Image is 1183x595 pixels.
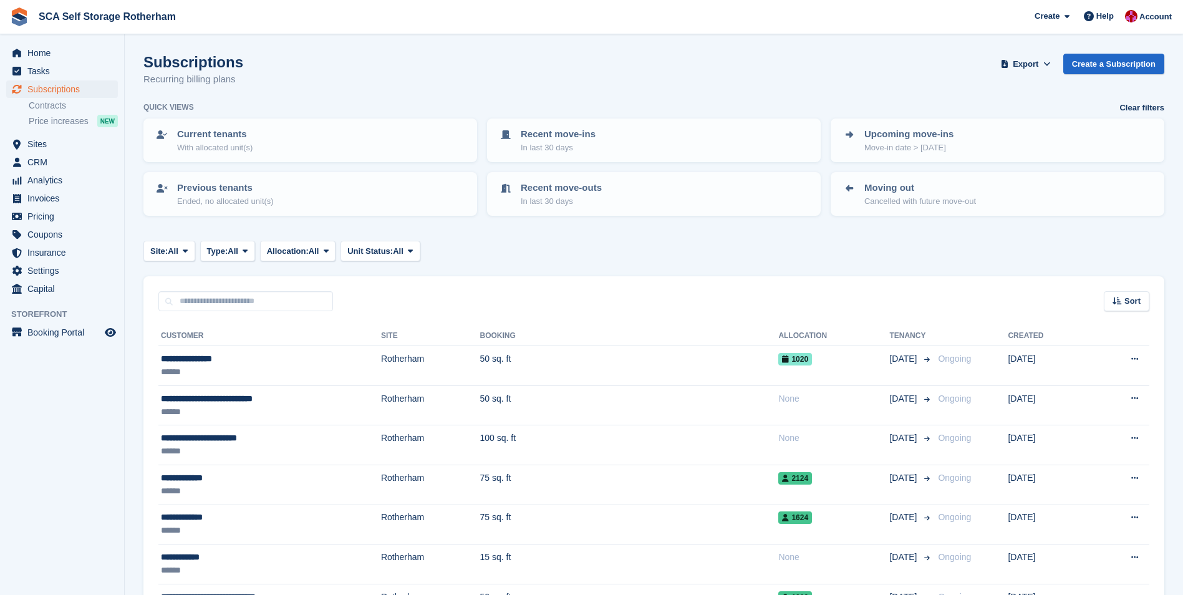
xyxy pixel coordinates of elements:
span: Ongoing [938,552,971,562]
span: [DATE] [889,432,919,445]
a: Contracts [29,100,118,112]
button: Unit Status: All [340,241,420,261]
span: Unit Status: [347,245,393,258]
span: [DATE] [889,472,919,485]
span: Storefront [11,308,124,321]
a: menu [6,153,118,171]
td: Rotherham [381,505,480,544]
td: [DATE] [1008,385,1089,425]
a: menu [6,244,118,261]
span: 2124 [778,472,812,485]
a: menu [6,44,118,62]
p: Recent move-outs [521,181,602,195]
span: [DATE] [889,551,919,564]
span: Pricing [27,208,102,225]
span: Insurance [27,244,102,261]
a: Price increases NEW [29,114,118,128]
a: menu [6,280,118,297]
span: All [309,245,319,258]
th: Booking [480,326,778,346]
span: Home [27,44,102,62]
td: [DATE] [1008,425,1089,465]
span: All [228,245,238,258]
span: Capital [27,280,102,297]
span: Create [1035,10,1060,22]
a: Current tenants With allocated unit(s) [145,120,476,161]
a: menu [6,62,118,80]
p: Cancelled with future move-out [864,195,976,208]
h1: Subscriptions [143,54,243,70]
span: Sort [1124,295,1141,307]
span: Coupons [27,226,102,243]
th: Site [381,326,480,346]
span: Help [1096,10,1114,22]
td: 15 sq. ft [480,544,778,584]
span: Export [1013,58,1038,70]
th: Tenancy [889,326,933,346]
span: All [393,245,403,258]
a: Upcoming move-ins Move-in date > [DATE] [832,120,1163,161]
button: Type: All [200,241,255,261]
td: Rotherham [381,346,480,386]
p: Moving out [864,181,976,195]
span: All [168,245,178,258]
span: Ongoing [938,354,971,364]
td: [DATE] [1008,346,1089,386]
a: menu [6,262,118,279]
button: Allocation: All [260,241,336,261]
p: Recurring billing plans [143,72,243,87]
td: Rotherham [381,425,480,465]
td: 50 sq. ft [480,385,778,425]
td: 100 sq. ft [480,425,778,465]
p: Ended, no allocated unit(s) [177,195,274,208]
td: Rotherham [381,544,480,584]
p: Previous tenants [177,181,274,195]
a: menu [6,324,118,341]
th: Created [1008,326,1089,346]
p: With allocated unit(s) [177,142,253,154]
span: Ongoing [938,394,971,404]
a: menu [6,80,118,98]
span: Invoices [27,190,102,207]
span: Type: [207,245,228,258]
button: Site: All [143,241,195,261]
a: Recent move-outs In last 30 days [488,173,819,215]
img: Thomas Webb [1125,10,1137,22]
span: Sites [27,135,102,153]
td: [DATE] [1008,544,1089,584]
span: 1020 [778,353,812,365]
h6: Quick views [143,102,194,113]
span: Price increases [29,115,89,127]
p: In last 30 days [521,142,596,154]
span: Ongoing [938,433,971,443]
a: menu [6,135,118,153]
a: menu [6,190,118,207]
a: Preview store [103,325,118,340]
span: [DATE] [889,352,919,365]
span: 1624 [778,511,812,524]
span: Tasks [27,62,102,80]
a: Moving out Cancelled with future move-out [832,173,1163,215]
p: In last 30 days [521,195,602,208]
a: menu [6,208,118,225]
p: Recent move-ins [521,127,596,142]
a: Recent move-ins In last 30 days [488,120,819,161]
span: Analytics [27,172,102,189]
td: [DATE] [1008,505,1089,544]
button: Export [998,54,1053,74]
td: Rotherham [381,465,480,505]
div: None [778,551,889,564]
p: Upcoming move-ins [864,127,954,142]
a: SCA Self Storage Rotherham [34,6,181,27]
p: Move-in date > [DATE] [864,142,954,154]
a: menu [6,226,118,243]
th: Customer [158,326,381,346]
div: None [778,392,889,405]
td: Rotherham [381,385,480,425]
div: None [778,432,889,445]
span: [DATE] [889,511,919,524]
td: 75 sq. ft [480,465,778,505]
span: Account [1139,11,1172,23]
a: menu [6,172,118,189]
a: Previous tenants Ended, no allocated unit(s) [145,173,476,215]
